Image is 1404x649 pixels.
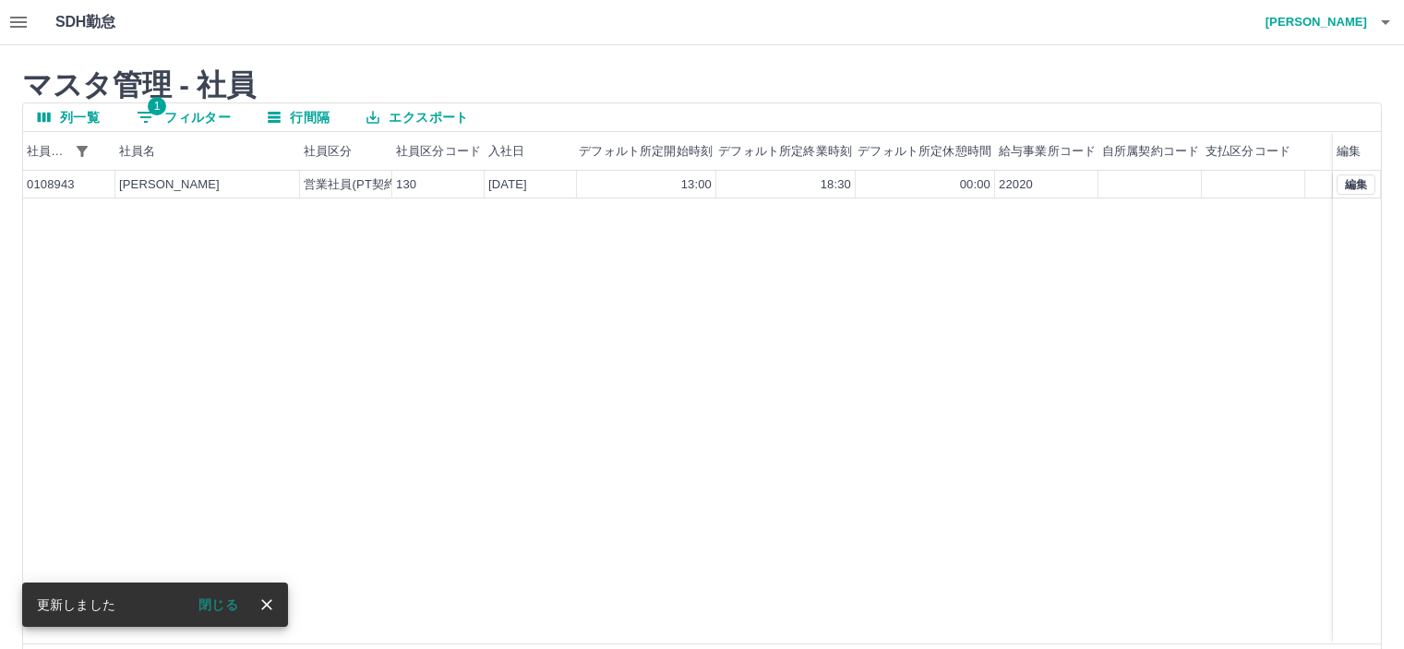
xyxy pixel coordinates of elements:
div: デフォルト所定開始時刻 [579,132,713,171]
div: 社員名 [115,132,300,171]
div: 社員番号 [23,132,115,171]
div: 編集 [1333,132,1381,171]
div: 支払区分コード [1206,132,1290,171]
div: [DATE] [488,176,527,194]
div: 給与事業所コード [999,132,1096,171]
div: デフォルト所定休憩時間 [856,132,995,171]
span: 1 [148,97,166,115]
div: 営業社員(PT契約) [304,176,401,194]
div: 00:00 [960,176,990,194]
div: 給与事業所コード [995,132,1098,171]
div: デフォルト所定終業時刻 [718,132,852,171]
div: 自所属契約コード [1098,132,1202,171]
button: フィルター表示 [69,138,95,164]
div: デフォルト所定開始時刻 [577,132,716,171]
div: 13:00 [681,176,712,194]
button: ソート [95,138,121,164]
h2: マスタ管理 - 社員 [22,67,1382,102]
button: 閉じる [184,591,253,619]
div: 編集 [1337,132,1361,171]
div: 入社日 [485,132,577,171]
div: [PERSON_NAME] [119,176,220,194]
div: 社員区分 [300,132,392,171]
div: 社員名 [119,132,155,171]
div: 自所属契約コード [1102,132,1199,171]
div: 支払区分コード [1202,132,1305,171]
div: 22020 [999,176,1033,194]
button: 行間隔 [253,103,344,131]
div: 社員区分コード [396,132,481,171]
div: 更新しました [37,588,115,621]
div: 社員区分コード [392,132,485,171]
button: フィルター表示 [122,103,246,131]
button: close [253,591,281,619]
div: 1件のフィルターを適用中 [69,138,95,164]
div: デフォルト所定休憩時間 [858,132,991,171]
div: 入社日 [488,132,524,171]
div: デフォルト所定終業時刻 [716,132,856,171]
div: 18:30 [821,176,851,194]
div: 130 [396,176,416,194]
button: 列選択 [23,103,114,131]
button: エクスポート [352,103,483,131]
div: 社員区分 [304,132,353,171]
div: 社員番号 [27,132,69,171]
button: 編集 [1337,174,1375,195]
div: 0108943 [27,176,75,194]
